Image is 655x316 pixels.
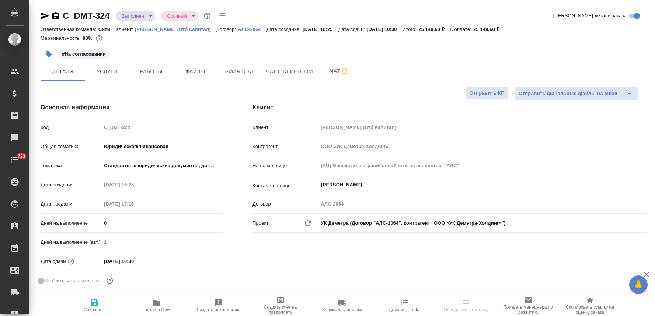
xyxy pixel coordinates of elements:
[41,103,223,112] h4: Основная информация
[41,27,98,32] p: Ответственная команда:
[564,305,617,315] span: Скопировать ссылку на оценку заказа
[216,27,238,32] p: Договор:
[497,295,559,316] button: Призвать менеджера по развитию
[101,179,166,190] input: Пустое поле
[45,67,80,76] span: Детали
[216,10,227,21] button: Todo
[119,13,146,19] button: Выполнен
[161,11,198,21] div: Выполнен
[252,200,318,208] p: Договор
[89,67,125,76] span: Услуги
[389,307,419,312] span: Добавить Todo
[41,143,101,150] p: Общая тематика
[116,27,135,32] p: Клиент:
[101,256,166,267] input: ✎ Введи что-нибудь
[133,67,169,76] span: Работы
[252,220,269,227] p: Проект
[318,160,647,171] input: Пустое поле
[303,27,338,32] p: [DATE] 16:25
[338,27,367,32] p: Дата сдачи:
[116,11,155,21] div: Выполнен
[63,11,110,21] a: C_DMT-324
[41,162,101,169] p: Тематика
[238,26,266,32] a: АЛС-2064
[318,141,647,152] input: Пустое поле
[515,87,638,100] div: split button
[142,307,172,312] span: Папка на Drive
[41,35,83,41] p: Маржинальность:
[101,159,223,172] div: Стандартные юридические документы, договоры, уставы
[66,257,76,266] button: Если добавить услуги и заполнить их объемом, то дата рассчитается автоматически
[444,307,488,312] span: Определить тематику
[135,27,216,32] p: [PERSON_NAME] (Втб Капитал)
[473,27,505,32] p: 25 149,60 ₽
[84,307,106,312] span: Сохранить
[311,295,373,316] button: Заявка на доставку
[250,295,311,316] button: Создать счет на предоплату
[367,27,403,32] p: [DATE] 10:30
[318,122,647,133] input: Пустое поле
[101,237,223,247] input: Пустое поле
[51,277,100,284] span: Учитывать выходные
[318,199,647,209] input: Пустое поле
[502,305,555,315] span: Призвать менеджера по развитию
[51,11,60,20] button: Скопировать ссылку
[252,143,318,150] p: Контрагент
[188,295,250,316] button: Создать рекламацию
[105,276,115,285] button: Выбери, если сб и вс нужно считать рабочими днями для выполнения заказа.
[450,27,473,32] p: К оплате:
[252,103,647,112] h4: Клиент
[466,87,509,100] button: Отправить КП
[202,11,212,21] button: Доп статусы указывают на важность/срочность заказа
[83,35,94,41] p: 88%
[94,34,104,43] button: 2593.51 RUB;
[13,152,30,160] span: 723
[418,27,450,32] p: 25 149,60 ₽
[101,199,166,209] input: Пустое поле
[41,124,101,131] p: Код
[266,27,303,32] p: Дата создания:
[135,26,216,32] a: [PERSON_NAME] (Втб Капитал)
[559,295,621,316] button: Скопировать ссылку на оценку заказа
[41,200,101,208] p: Дата продажи
[515,87,621,100] button: Отправить финальные файлы на email
[41,181,101,189] p: Дата создания
[629,275,648,294] button: 🙏
[41,220,101,227] p: Дней на выполнение
[643,184,644,186] button: Open
[62,50,106,58] p: #На согласовании
[252,162,318,169] p: Наше юр. лицо
[64,295,126,316] button: Сохранить
[266,67,313,76] span: Чат с клиентом
[373,295,435,316] button: Добавить Todo
[322,307,362,312] span: Заявка на доставку
[238,27,266,32] p: АЛС-2064
[340,67,349,76] svg: Подписаться
[252,124,318,131] p: Клиент
[470,89,505,98] span: Отправить КП
[196,307,240,312] span: Создать рекламацию
[254,305,307,315] span: Создать счет на предоплату
[2,151,28,169] a: 723
[519,89,617,98] span: Отправить финальные файлы на email
[41,46,57,62] button: Добавить тэг
[435,295,497,316] button: Определить тематику
[252,182,318,189] p: Контактное лицо
[57,50,111,57] span: На согласовании
[98,27,116,32] p: Сити
[178,67,213,76] span: Файлы
[101,122,223,133] input: Пустое поле
[101,140,223,153] div: Юридическая/Финансовая
[632,277,645,292] span: 🙏
[322,67,357,76] span: Чат
[222,67,257,76] span: Smartcat
[41,239,101,246] p: Дней на выполнение (авт.)
[126,295,188,316] button: Папка на Drive
[41,11,49,20] button: Скопировать ссылку для ЯМессенджера
[165,13,189,19] button: Срочный
[318,217,647,229] div: УК Деметра (Договор "АЛС-2064", контрагент "ООО «УК Деметра-Холдинг»")
[403,27,418,32] p: Итого:
[553,12,627,20] span: [PERSON_NAME] детали заказа
[41,258,66,265] p: Дата сдачи
[101,218,223,228] input: ✎ Введи что-нибудь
